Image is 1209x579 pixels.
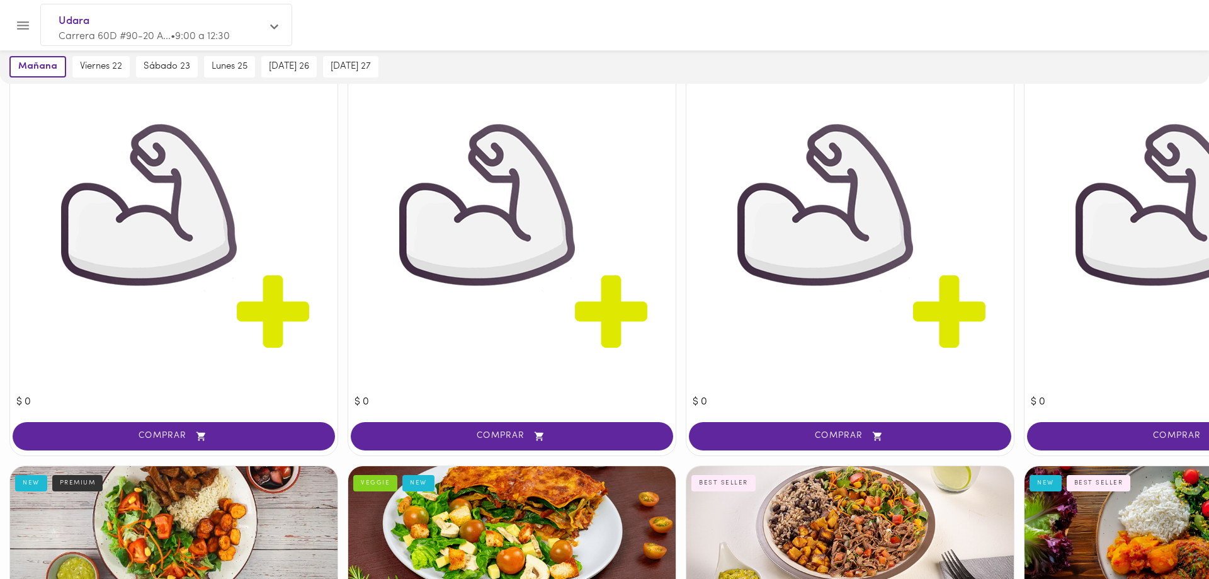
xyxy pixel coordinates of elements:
span: lunes 25 [212,61,247,72]
div: NEW [15,475,47,491]
span: viernes 22 [80,61,122,72]
button: [DATE] 27 [323,56,378,77]
button: viernes 22 [72,56,130,77]
img: 3c9730_d571e2bb10fd466bb8d4b1f1dc8ae5fc~mv2.png [355,80,669,395]
span: COMPRAR [705,431,996,442]
span: Udara [59,13,261,30]
button: COMPRAR [689,422,1011,450]
button: Menu [8,10,38,41]
button: [DATE] 26 [261,56,317,77]
span: mañana [18,61,57,72]
iframe: Messagebird Livechat Widget [939,62,1196,566]
span: COMPRAR [366,431,657,442]
button: sábado 23 [136,56,198,77]
div: VEGGIE [353,475,397,491]
button: mañana [9,56,66,77]
div: NEW [402,475,434,491]
span: Carrera 60D #90-20 A... • 9:00 a 12:30 [59,32,230,42]
img: 3c9730_d571e2bb10fd466bb8d4b1f1dc8ae5fc~mv2.png [693,80,1007,395]
div: $ 0 [693,80,1007,410]
span: [DATE] 26 [269,61,309,72]
span: [DATE] 27 [331,61,371,72]
span: sábado 23 [144,61,190,72]
button: COMPRAR [351,422,673,450]
div: $ 0 [16,80,331,410]
button: lunes 25 [204,56,255,77]
div: $ 0 [355,80,669,410]
img: 3c9730_d571e2bb10fd466bb8d4b1f1dc8ae5fc~mv2.png [16,80,331,395]
div: PREMIUM [52,475,103,491]
span: COMPRAR [28,431,319,442]
button: COMPRAR [13,422,335,450]
div: BEST SELLER [691,475,756,491]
